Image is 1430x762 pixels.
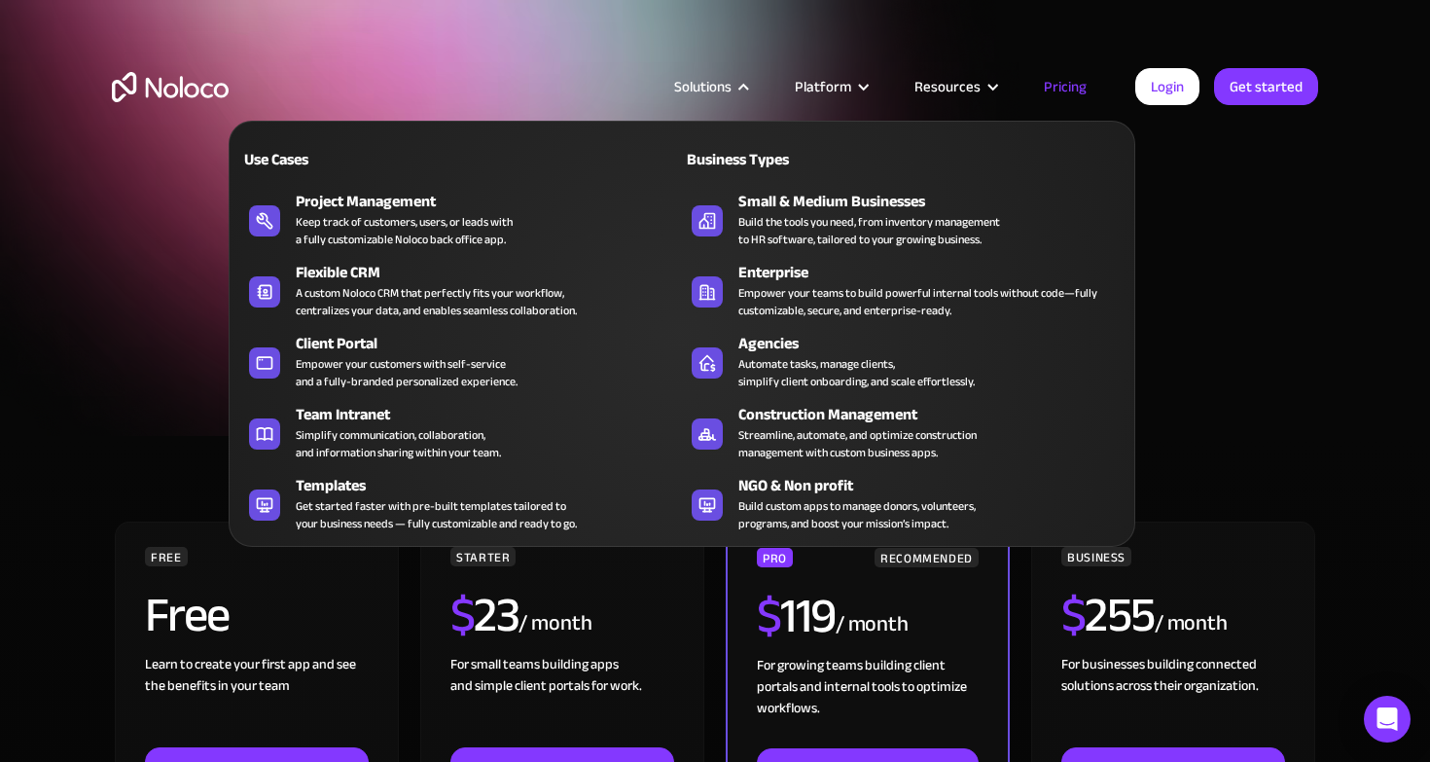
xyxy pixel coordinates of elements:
div: / month [836,609,909,640]
div: Empower your teams to build powerful internal tools without code—fully customizable, secure, and ... [738,284,1115,319]
div: Resources [914,74,981,99]
nav: Solutions [229,93,1135,547]
a: Project ManagementKeep track of customers, users, or leads witha fully customizable Noloco back o... [239,186,682,252]
div: Construction Management [738,403,1133,426]
div: Team Intranet [296,403,691,426]
h2: 119 [757,592,836,640]
a: Use Cases [239,136,682,181]
div: / month [518,608,591,639]
a: Small & Medium BusinessesBuild the tools you need, from inventory managementto HR software, tailo... [682,186,1125,252]
div: Platform [770,74,890,99]
div: Business Types [682,148,895,171]
div: For businesses building connected solutions across their organization. ‍ [1061,654,1285,747]
div: Get started faster with pre-built templates tailored to your business needs — fully customizable ... [296,497,577,532]
div: Flexible CRM [296,261,691,284]
div: Build custom apps to manage donors, volunteers, programs, and boost your mission’s impact. [738,497,976,532]
a: Login [1135,68,1199,105]
a: AgenciesAutomate tasks, manage clients,simplify client onboarding, and scale effortlessly. [682,328,1125,394]
div: Project Management [296,190,691,213]
div: For growing teams building client portals and internal tools to optimize workflows. [757,655,979,748]
div: NGO & Non profit [738,474,1133,497]
div: Simplify communication, collaboration, and information sharing within your team. [296,426,501,461]
div: PRO [757,548,793,567]
a: TemplatesGet started faster with pre-built templates tailored toyour business needs — fully custo... [239,470,682,536]
div: RECOMMENDED [875,548,979,567]
div: Open Intercom Messenger [1364,696,1411,743]
a: Flexible CRMA custom Noloco CRM that perfectly fits your workflow,centralizes your data, and enab... [239,257,682,323]
div: Platform [795,74,851,99]
div: Agencies [738,332,1133,355]
a: Team IntranetSimplify communication, collaboration,and information sharing within your team. [239,399,682,465]
div: STARTER [450,547,516,566]
a: home [112,72,229,102]
div: Small & Medium Businesses [738,190,1133,213]
div: BUSINESS [1061,547,1131,566]
div: Solutions [650,74,770,99]
div: Client Portal [296,332,691,355]
span: $ [757,570,781,662]
a: Construction ManagementStreamline, automate, and optimize constructionmanagement with custom busi... [682,399,1125,465]
div: Templates [296,474,691,497]
h2: 23 [450,591,519,639]
a: Client PortalEmpower your customers with self-serviceand a fully-branded personalized experience. [239,328,682,394]
a: EnterpriseEmpower your teams to build powerful internal tools without code—fully customizable, se... [682,257,1125,323]
h2: 255 [1061,591,1155,639]
div: Enterprise [738,261,1133,284]
div: Automate tasks, manage clients, simplify client onboarding, and scale effortlessly. [738,355,975,390]
a: Business Types [682,136,1125,181]
span: $ [450,569,475,661]
a: NGO & Non profitBuild custom apps to manage donors, volunteers,programs, and boost your mission’s... [682,470,1125,536]
div: Resources [890,74,1019,99]
div: Streamline, automate, and optimize construction management with custom business apps. [738,426,977,461]
div: FREE [145,547,188,566]
div: A custom Noloco CRM that perfectly fits your workflow, centralizes your data, and enables seamles... [296,284,577,319]
div: Solutions [674,74,732,99]
div: / month [1155,608,1228,639]
div: Keep track of customers, users, or leads with a fully customizable Noloco back office app. [296,213,513,248]
div: Learn to create your first app and see the benefits in your team ‍ [145,654,369,747]
div: Build the tools you need, from inventory management to HR software, tailored to your growing busi... [738,213,1000,248]
span: $ [1061,569,1086,661]
a: Get started [1214,68,1318,105]
h2: Free [145,591,230,639]
a: Pricing [1019,74,1111,99]
h1: A plan for organizations of all sizes [112,165,1318,224]
div: For small teams building apps and simple client portals for work. ‍ [450,654,674,747]
div: Use Cases [239,148,452,171]
div: Empower your customers with self-service and a fully-branded personalized experience. [296,355,518,390]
